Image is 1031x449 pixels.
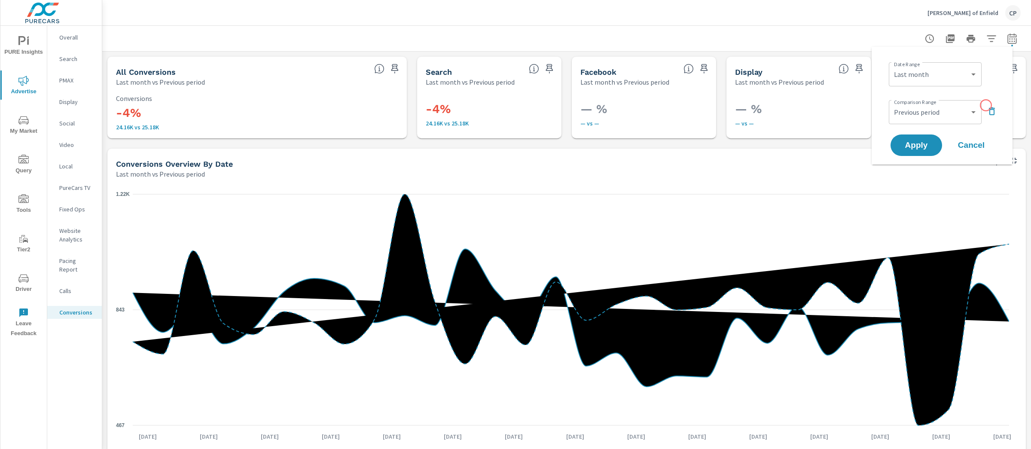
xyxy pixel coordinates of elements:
p: [DATE] [804,432,834,441]
div: Pacing Report [47,254,102,276]
span: Save this to your personalized report [697,62,711,76]
button: Apply Filters [983,30,1000,47]
p: [DATE] [621,432,651,441]
div: Conversions [47,306,102,319]
button: Apply [891,134,942,156]
div: Social [47,117,102,130]
p: Local [59,162,95,171]
span: Driver [3,273,44,294]
span: All Conversions include Actions, Leads and Unmapped Conversions [374,64,384,74]
div: Overall [47,31,102,44]
div: PMAX [47,74,102,87]
p: [DATE] [682,432,712,441]
span: Query [3,155,44,176]
button: Cancel [946,134,997,156]
p: Overall [59,33,95,42]
h5: Facebook [580,67,616,76]
h5: Display [735,67,763,76]
span: Tools [3,194,44,215]
span: Search Conversions include Actions, Leads and Unmapped Conversions. [529,64,539,74]
p: Last month vs Previous period [116,77,205,87]
p: Last month vs Previous period [426,77,515,87]
p: Fixed Ops [59,205,95,214]
p: Calls [59,287,95,295]
div: Fixed Ops [47,203,102,216]
div: Local [47,160,102,173]
text: 1.22K [116,191,130,197]
h5: Conversions Overview By Date [116,159,233,168]
p: [DATE] [377,432,407,441]
div: Calls [47,284,102,297]
p: [DATE] [743,432,773,441]
div: CP [1005,5,1021,21]
p: — vs — [580,120,708,127]
p: Conversions [59,308,95,317]
span: Save this to your personalized report [1007,62,1021,76]
span: Tier2 [3,234,44,255]
h3: — % [580,102,708,116]
h5: All Conversions [116,67,176,76]
span: Save this to your personalized report [852,62,866,76]
span: Save this to your personalized report [543,62,556,76]
p: Display [59,98,95,106]
p: Search [59,55,95,63]
div: Video [47,138,102,151]
p: [DATE] [255,432,285,441]
p: Conversions [116,95,398,102]
button: Select Date Range [1004,30,1021,47]
p: Social [59,119,95,128]
p: [DATE] [133,432,163,441]
span: Save this to your personalized report [388,62,402,76]
p: 24,159 vs 25,184 [426,120,553,127]
p: Video [59,141,95,149]
p: [DATE] [194,432,224,441]
span: All conversions reported from Facebook with duplicates filtered out [683,64,694,74]
div: Display [47,95,102,108]
h3: -4% [426,102,553,116]
p: [DATE] [926,432,956,441]
p: Last month vs Previous period [116,169,205,179]
span: Advertise [3,76,44,97]
button: "Export Report to PDF" [942,30,959,47]
p: 24,159 vs 25,184 [116,124,398,131]
p: — vs — [735,120,862,127]
p: [DATE] [499,432,529,441]
text: 467 [116,422,125,428]
p: [DATE] [316,432,346,441]
span: Cancel [954,141,988,149]
div: Search [47,52,102,65]
h5: Search [426,67,452,76]
p: [DATE] [560,432,590,441]
h3: — % [735,102,862,116]
p: [DATE] [865,432,895,441]
span: Display Conversions include Actions, Leads and Unmapped Conversions [839,64,849,74]
div: Website Analytics [47,224,102,246]
p: [DATE] [438,432,468,441]
span: Apply [899,141,933,149]
button: Print Report [962,30,979,47]
p: PureCars TV [59,183,95,192]
button: Minimize Widget [1007,154,1021,168]
p: Last month vs Previous period [735,77,824,87]
h3: -4% [116,106,398,120]
p: Website Analytics [59,226,95,244]
text: 843 [116,307,125,313]
p: Last month vs Previous period [580,77,669,87]
span: PURE Insights [3,36,44,57]
p: [DATE] [987,432,1017,441]
div: nav menu [0,26,47,342]
p: Pacing Report [59,257,95,274]
span: Leave Feedback [3,308,44,339]
div: PureCars TV [47,181,102,194]
p: [PERSON_NAME] of Enfield [927,9,998,17]
p: PMAX [59,76,95,85]
span: My Market [3,115,44,136]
